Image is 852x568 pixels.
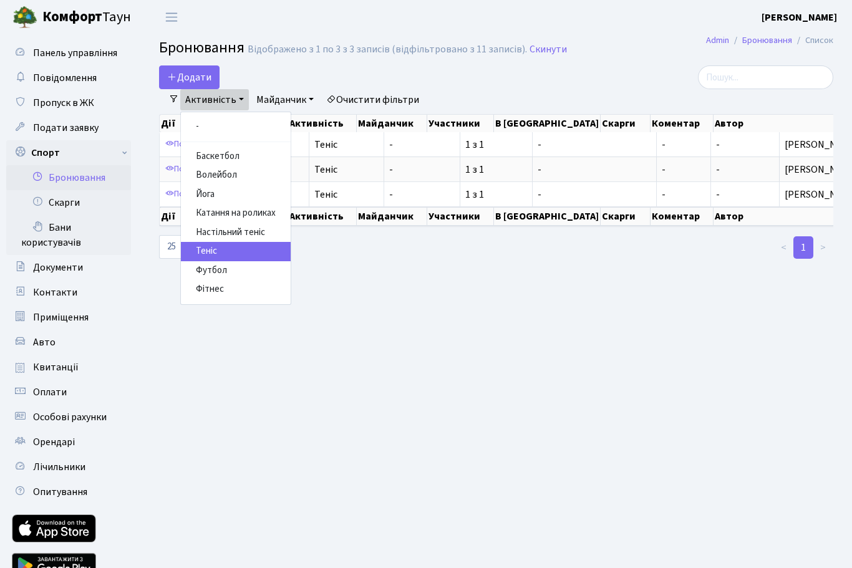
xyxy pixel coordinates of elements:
[33,485,87,499] span: Опитування
[162,160,261,179] a: Попередній перегляд
[159,235,285,259] label: записів на сторінці
[6,405,131,430] a: Особові рахунки
[714,115,843,132] th: Автор
[538,165,651,175] span: -
[389,190,455,200] span: -
[465,190,527,200] span: 1 з 1
[33,46,117,60] span: Панель управління
[288,207,357,226] th: Активність
[538,190,651,200] span: -
[6,90,131,115] a: Пропуск в ЖК
[33,71,97,85] span: Повідомлення
[742,34,792,47] a: Бронювання
[33,286,77,299] span: Контакти
[465,165,527,175] span: 1 з 1
[762,10,837,25] a: [PERSON_NAME]
[12,5,37,30] img: logo.png
[33,310,89,324] span: Приміщення
[314,165,379,175] span: Теніс
[662,190,705,200] span: -
[6,380,131,405] a: Оплати
[389,165,455,175] span: -
[159,37,244,59] span: Бронювання
[181,147,291,166] a: Баскетбол
[427,207,494,226] th: Участники
[651,115,714,132] th: Коментар
[181,204,291,223] a: Катання на роликах
[6,430,131,455] a: Орендарі
[181,280,291,299] a: Фітнес
[42,7,102,27] b: Комфорт
[181,166,291,185] a: Волейбол
[716,188,720,201] span: -
[42,7,131,28] span: Таун
[33,335,56,349] span: Авто
[181,117,291,137] a: -
[159,65,220,89] button: Додати
[716,138,720,152] span: -
[181,223,291,243] a: Настільний теніс
[321,89,424,110] a: Очистити фільтри
[714,207,843,226] th: Автор
[33,435,75,449] span: Орендарі
[288,115,357,132] th: Активність
[6,65,131,90] a: Повідомлення
[792,34,833,47] li: Список
[6,280,131,305] a: Контакти
[662,140,705,150] span: -
[6,215,131,255] a: Бани користувачів
[33,460,85,474] span: Лічильники
[6,305,131,330] a: Приміщення
[162,185,261,204] a: Попередній перегляд
[601,115,651,132] th: Скарги
[251,89,319,110] a: Майданчик
[601,207,651,226] th: Скарги
[33,261,83,274] span: Документи
[389,140,455,150] span: -
[162,135,261,154] a: Попередній перегляд
[6,255,131,280] a: Документи
[33,96,94,110] span: Пропуск в ЖК
[6,165,131,190] a: Бронювання
[538,140,651,150] span: -
[357,115,427,132] th: Майданчик
[494,115,601,132] th: В [GEOGRAPHIC_DATA]
[6,330,131,355] a: Авто
[427,115,494,132] th: Участники
[180,89,249,110] a: Активність
[530,44,567,55] a: Скинути
[6,455,131,479] a: Лічильники
[156,7,187,27] button: Переключити навігацію
[465,140,527,150] span: 1 з 1
[706,34,729,47] a: Admin
[762,11,837,24] b: [PERSON_NAME]
[6,355,131,380] a: Квитанції
[160,207,248,226] th: Дії
[793,236,813,259] a: 1
[651,207,714,226] th: Коментар
[6,115,131,140] a: Подати заявку
[494,207,601,226] th: В [GEOGRAPHIC_DATA]
[6,190,131,215] a: Скарги
[33,385,67,399] span: Оплати
[33,410,107,424] span: Особові рахунки
[314,190,379,200] span: Теніс
[6,140,131,165] a: Спорт
[248,44,527,55] div: Відображено з 1 по 3 з 3 записів (відфільтровано з 11 записів).
[33,121,99,135] span: Подати заявку
[181,242,291,261] a: Теніс
[314,140,379,150] span: Теніс
[6,41,131,65] a: Панель управління
[159,235,195,259] select: записів на сторінці
[33,360,79,374] span: Квитанції
[181,185,291,205] a: Йога
[160,115,248,132] th: Дії
[181,261,291,281] a: Футбол
[698,65,833,89] input: Пошук...
[716,163,720,176] span: -
[687,27,852,54] nav: breadcrumb
[662,165,705,175] span: -
[6,479,131,504] a: Опитування
[357,207,427,226] th: Майданчик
